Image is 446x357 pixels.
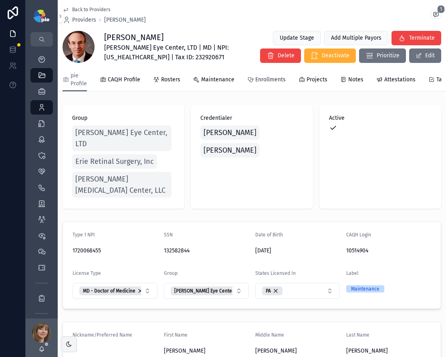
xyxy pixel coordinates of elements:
[255,76,286,84] span: Enrollments
[83,288,135,294] span: MD - Doctor of Medicine
[108,76,140,84] span: CAQH Profile
[376,73,416,89] a: Attestations
[331,34,381,42] span: Add Multiple Payors
[34,10,49,22] img: App logo
[359,48,406,63] button: Prioritize
[63,6,111,13] a: Back to Providers
[204,127,256,138] span: [PERSON_NAME]
[266,288,271,294] span: PA
[73,247,157,255] span: 1720068455
[260,48,301,63] button: Delete
[171,286,255,295] button: Unselect 156
[72,154,157,169] a: Erie Retinal Surgery, Inc
[164,347,249,355] span: [PERSON_NAME]
[307,76,327,84] span: Projects
[72,172,172,198] a: [PERSON_NAME] [MEDICAL_DATA] Center, LLC
[351,285,379,292] div: Maintenance
[346,232,371,238] span: CAQH Login
[299,73,327,89] a: Projects
[255,270,296,276] span: States Licensed In
[72,125,172,151] a: [PERSON_NAME] Eye Center, LTD
[304,48,356,63] button: Deactivate
[201,76,234,84] span: Maintenance
[73,283,157,299] button: Select Button
[255,347,340,355] span: [PERSON_NAME]
[73,270,101,276] span: License Type
[346,247,431,255] span: 10514904
[72,6,111,13] span: Back to Providers
[255,332,284,338] span: Middle Name
[322,52,349,60] span: Deactivate
[255,283,340,299] button: Select Button
[200,114,303,122] span: Credentialer
[104,16,146,24] a: [PERSON_NAME]
[26,46,58,319] div: scrollable content
[262,286,283,295] button: Unselect 15
[273,31,321,45] button: Update Stage
[346,332,369,338] span: Last Name
[280,34,314,42] span: Update Stage
[164,283,249,299] button: Select Button
[409,34,435,42] span: Terminate
[164,332,188,338] span: First Name
[278,52,295,60] span: Delete
[164,270,178,276] span: Group
[193,73,234,89] a: Maintenance
[164,232,173,238] span: SSN
[72,114,175,122] span: Group
[104,43,240,62] span: [PERSON_NAME] Eye Center, LTD | MD | NPI: [US_HEALTHCARE_NPI] | Tax ID: 232920671
[71,72,87,88] span: pie Profile
[79,286,147,295] button: Unselect 17
[255,247,340,255] span: [DATE]
[409,48,441,63] button: Edit
[161,76,180,84] span: Rosters
[104,32,240,43] h1: [PERSON_NAME]
[346,347,431,355] span: [PERSON_NAME]
[63,69,87,92] a: pie Profile
[348,76,363,84] span: Notes
[100,73,140,89] a: CAQH Profile
[255,232,283,238] span: Date of Birth
[174,288,244,294] span: [PERSON_NAME] Eye Center, LTD
[73,232,95,238] span: Type 1 NPI
[431,10,441,20] button: 1
[247,73,286,89] a: Enrollments
[63,16,96,24] a: Providers
[346,270,359,276] span: Label
[164,247,249,255] span: 132582844
[340,73,363,89] a: Notes
[204,145,256,156] span: [PERSON_NAME]
[384,76,416,84] span: Attestations
[437,5,445,13] span: 1
[72,16,96,24] span: Providers
[392,31,441,45] button: Terminate
[377,52,400,60] span: Prioritize
[73,332,132,338] span: Nickname/Preferred Name
[153,73,180,89] a: Rosters
[329,114,432,122] span: Active
[75,156,154,167] span: Erie Retinal Surgery, Inc
[324,31,388,45] button: Add Multiple Payors
[75,173,168,196] span: [PERSON_NAME] [MEDICAL_DATA] Center, LLC
[75,127,168,149] span: [PERSON_NAME] Eye Center, LTD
